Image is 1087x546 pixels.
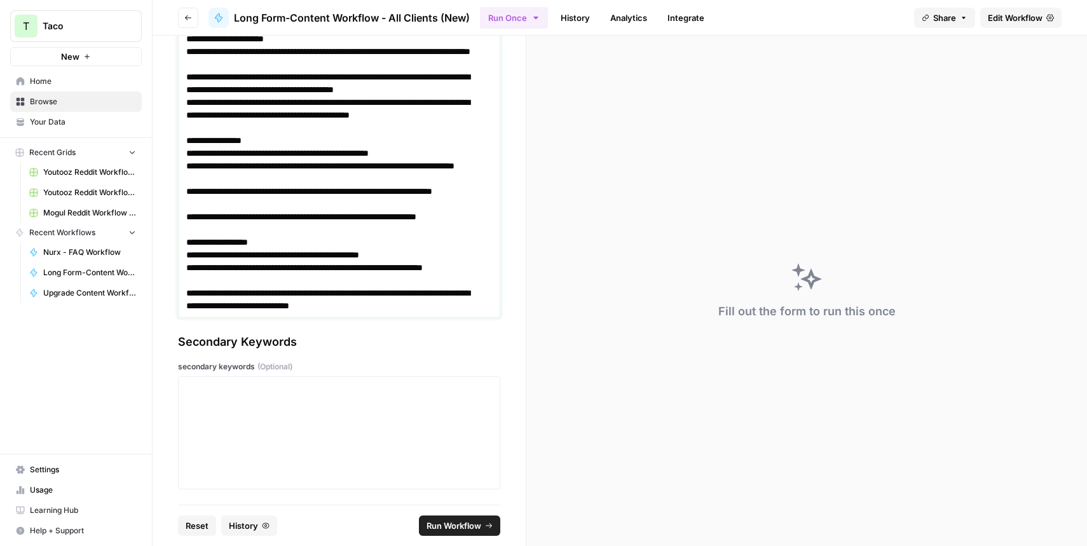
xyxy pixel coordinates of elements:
[660,8,712,28] a: Integrate
[43,207,136,219] span: Mogul Reddit Workflow Grid (1)
[427,519,481,532] span: Run Workflow
[43,187,136,198] span: Youtooz Reddit Workflow Grid
[29,147,76,158] span: Recent Grids
[43,267,136,278] span: Long Form-Content Workflow - AI Clients (New)
[24,263,142,283] a: Long Form-Content Workflow - AI Clients (New)
[178,333,500,351] div: Secondary Keywords
[43,20,120,32] span: Taco
[209,8,470,28] a: Long Form-Content Workflow - All Clients (New)
[10,47,142,66] button: New
[24,283,142,303] a: Upgrade Content Workflow - Nurx
[30,464,136,475] span: Settings
[10,521,142,541] button: Help + Support
[30,525,136,536] span: Help + Support
[10,223,142,242] button: Recent Workflows
[30,76,136,87] span: Home
[10,480,142,500] a: Usage
[30,116,136,128] span: Your Data
[229,519,258,532] span: History
[178,361,500,372] label: secondary keywords
[933,11,956,24] span: Share
[419,515,500,536] button: Run Workflow
[603,8,655,28] a: Analytics
[43,247,136,258] span: Nurx - FAQ Workflow
[988,11,1043,24] span: Edit Workflow
[30,96,136,107] span: Browse
[29,227,95,238] span: Recent Workflows
[10,460,142,480] a: Settings
[234,10,470,25] span: Long Form-Content Workflow - All Clients (New)
[10,143,142,162] button: Recent Grids
[914,8,975,28] button: Share
[10,71,142,92] a: Home
[10,92,142,112] a: Browse
[24,162,142,182] a: Youtooz Reddit Workflow Grid (1)
[221,515,277,536] button: History
[10,112,142,132] a: Your Data
[186,519,209,532] span: Reset
[30,505,136,516] span: Learning Hub
[257,361,292,372] span: (Optional)
[553,8,598,28] a: History
[61,50,79,63] span: New
[24,242,142,263] a: Nurx - FAQ Workflow
[718,303,896,320] div: Fill out the form to run this once
[23,18,29,34] span: T
[178,515,216,536] button: Reset
[43,167,136,178] span: Youtooz Reddit Workflow Grid (1)
[480,7,548,29] button: Run Once
[10,10,142,42] button: Workspace: Taco
[10,500,142,521] a: Learning Hub
[24,203,142,223] a: Mogul Reddit Workflow Grid (1)
[980,8,1062,28] a: Edit Workflow
[43,287,136,299] span: Upgrade Content Workflow - Nurx
[24,182,142,203] a: Youtooz Reddit Workflow Grid
[30,484,136,496] span: Usage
